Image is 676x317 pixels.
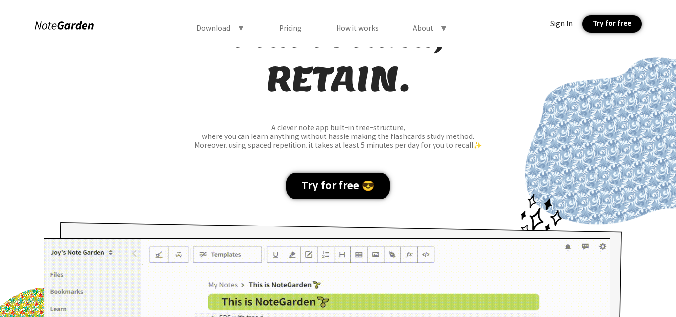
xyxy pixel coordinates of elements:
[550,19,573,28] div: Sign In
[196,24,230,33] div: Download
[286,173,389,199] div: Try for free 😎
[336,24,379,33] div: How it works
[413,24,433,33] div: About
[582,15,642,33] div: Try for free
[279,24,302,33] div: Pricing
